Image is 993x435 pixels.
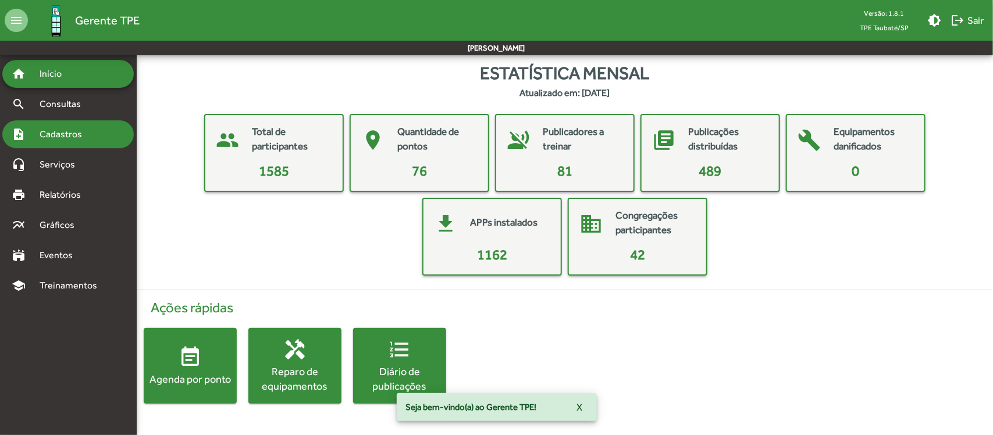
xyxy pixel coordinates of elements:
[12,248,26,262] mat-icon: stadium
[951,10,984,31] span: Sair
[283,338,307,361] mat-icon: handyman
[574,206,608,241] mat-icon: domain
[33,67,79,81] span: Início
[33,279,111,293] span: Treinamentos
[951,13,964,27] mat-icon: logout
[557,163,572,179] span: 81
[501,123,536,158] mat-icon: voice_over_off
[852,163,860,179] span: 0
[834,124,913,154] mat-card-title: Equipamentos danificados
[946,10,988,31] button: Sair
[397,124,476,154] mat-card-title: Quantidade de pontos
[850,6,918,20] div: Versão: 1.8.1
[615,208,695,238] mat-card-title: Congregações participantes
[630,247,645,262] span: 42
[248,328,341,404] button: Reparo de equipamentos
[699,163,722,179] span: 489
[252,124,331,154] mat-card-title: Total de participantes
[33,218,90,232] span: Gráficos
[12,67,26,81] mat-icon: home
[353,364,446,393] div: Diário de publicações
[33,188,96,202] span: Relatórios
[75,11,140,30] span: Gerente TPE
[248,364,341,393] div: Reparo de equipamentos
[12,279,26,293] mat-icon: school
[33,158,91,172] span: Serviços
[412,163,427,179] span: 76
[5,9,28,32] mat-icon: menu
[210,123,245,158] mat-icon: people
[543,124,622,154] mat-card-title: Publicadores a treinar
[353,328,446,404] button: Diário de publicações
[428,206,463,241] mat-icon: get_app
[927,13,941,27] mat-icon: brightness_medium
[37,2,75,40] img: Logo
[12,127,26,141] mat-icon: note_add
[470,215,538,230] mat-card-title: APPs instalados
[179,345,202,369] mat-icon: event_note
[792,123,827,158] mat-icon: build
[28,2,140,40] a: Gerente TPE
[12,97,26,111] mat-icon: search
[33,97,96,111] span: Consultas
[12,158,26,172] mat-icon: headset_mic
[688,124,767,154] mat-card-title: Publicações distribuídas
[481,60,650,86] span: Estatística mensal
[477,247,507,262] span: 1162
[259,163,289,179] span: 1585
[577,397,583,418] span: X
[144,372,237,386] div: Agenda por ponto
[850,20,918,35] span: TPE Taubaté/SP
[388,338,411,361] mat-icon: format_list_numbered
[12,188,26,202] mat-icon: print
[646,123,681,158] mat-icon: library_books
[12,218,26,232] mat-icon: multiline_chart
[406,401,537,413] span: Seja bem-vindo(a) ao Gerente TPE!
[355,123,390,158] mat-icon: place
[33,248,88,262] span: Eventos
[144,299,986,316] h4: Ações rápidas
[144,328,237,404] button: Agenda por ponto
[520,86,610,100] strong: Atualizado em: [DATE]
[33,127,97,141] span: Cadastros
[568,397,592,418] button: X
